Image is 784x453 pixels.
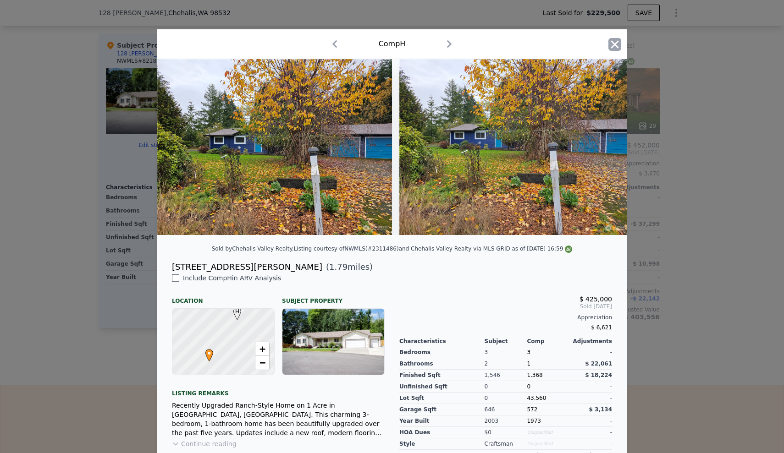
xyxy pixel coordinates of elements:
[527,372,542,378] span: 1,368
[585,360,612,367] span: $ 22,061
[399,393,485,404] div: Lot Sqft
[569,347,612,358] div: -
[231,307,237,313] div: H
[527,358,569,370] div: 1
[569,393,612,404] div: -
[172,290,275,305] div: Location
[485,381,527,393] div: 0
[399,438,485,450] div: Style
[399,427,485,438] div: HOA Dues
[527,395,546,401] span: 43,560
[569,415,612,427] div: -
[379,38,406,49] div: Comp H
[527,415,569,427] div: 1973
[399,381,485,393] div: Unfinished Sqft
[203,349,209,355] div: •
[485,427,527,438] div: $0
[399,370,485,381] div: Finished Sqft
[569,338,612,345] div: Adjustments
[399,314,612,321] div: Appreciation
[589,406,612,413] span: $ 3,134
[485,393,527,404] div: 0
[485,415,527,427] div: 2003
[485,404,527,415] div: 646
[399,338,485,345] div: Characteristics
[322,261,373,273] span: ( miles)
[527,427,569,438] div: Unspecified
[231,307,243,316] span: H
[259,343,265,355] span: +
[399,59,634,235] img: Property Img
[485,438,527,450] div: Craftsman
[172,439,237,448] button: Continue reading
[399,415,485,427] div: Year Built
[527,338,569,345] div: Comp
[485,347,527,358] div: 3
[172,382,385,397] div: Listing remarks
[399,303,612,310] span: Sold [DATE]
[329,262,348,272] span: 1.79
[255,356,269,370] a: Zoom out
[157,59,392,235] img: Property Img
[527,438,569,450] div: Unspecified
[527,406,537,413] span: 572
[294,246,573,252] div: Listing courtesy of NWMLS (#2311486) and Chehalis Valley Realty via MLS GRID as of [DATE] 16:59
[591,324,612,331] span: $ 6,621
[399,404,485,415] div: Garage Sqft
[569,438,612,450] div: -
[527,383,530,390] span: 0
[569,381,612,393] div: -
[485,338,527,345] div: Subject
[282,290,385,305] div: Subject Property
[569,427,612,438] div: -
[485,358,527,370] div: 2
[179,274,285,282] span: Include Comp H in ARV Analysis
[399,358,485,370] div: Bathrooms
[580,295,612,303] span: $ 425,000
[399,347,485,358] div: Bedrooms
[259,357,265,368] span: −
[172,401,385,437] div: Recently Upgraded Ranch-Style Home on 1 Acre in [GEOGRAPHIC_DATA], [GEOGRAPHIC_DATA]. This charmi...
[212,246,294,252] div: Sold by Chehalis Valley Realty .
[527,349,530,355] span: 3
[585,372,612,378] span: $ 18,224
[485,370,527,381] div: 1,546
[565,246,572,253] img: NWMLS Logo
[172,261,322,273] div: [STREET_ADDRESS][PERSON_NAME]
[203,346,215,360] span: •
[255,342,269,356] a: Zoom in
